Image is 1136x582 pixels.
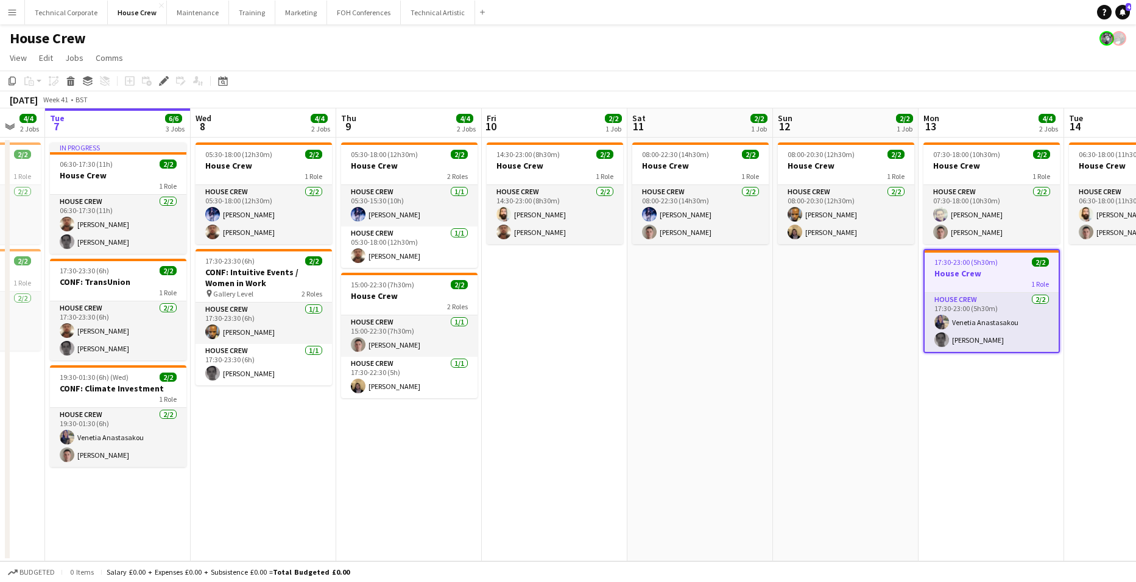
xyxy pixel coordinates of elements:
h3: House Crew [196,160,332,171]
div: 2 Jobs [1039,124,1058,133]
app-job-card: 05:30-18:00 (12h30m)2/2House Crew1 RoleHouse Crew2/205:30-18:00 (12h30m)[PERSON_NAME][PERSON_NAME] [196,142,332,244]
span: 17:30-23:00 (5h30m) [934,258,998,267]
span: 2/2 [305,150,322,159]
span: 1 Role [1032,172,1050,181]
span: 4/4 [19,114,37,123]
span: 07:30-18:00 (10h30m) [933,150,1000,159]
span: Fri [487,113,496,124]
h3: House Crew [778,160,914,171]
span: Tue [1069,113,1083,124]
div: 17:30-23:30 (6h)2/2CONF: Intuitive Events / Women in Work Gallery Level2 RolesHouse Crew1/117:30-... [196,249,332,385]
a: View [5,50,32,66]
span: 19:30-01:30 (6h) (Wed) [60,373,129,382]
h3: House Crew [923,160,1060,171]
app-job-card: 17:30-23:30 (6h)2/2CONF: TransUnion1 RoleHouse Crew2/217:30-23:30 (6h)[PERSON_NAME][PERSON_NAME] [50,259,186,360]
span: 1 Role [305,172,322,181]
div: [DATE] [10,94,38,106]
div: 2 Jobs [20,124,39,133]
div: 3 Jobs [166,124,185,133]
span: 13 [922,119,939,133]
span: Gallery Level [213,289,253,298]
span: 10 [485,119,496,133]
div: In progress [50,142,186,152]
app-card-role: House Crew2/207:30-18:00 (10h30m)[PERSON_NAME][PERSON_NAME] [923,185,1060,244]
span: 2/2 [896,114,913,123]
span: Week 41 [40,95,71,104]
span: Sun [778,113,792,124]
span: Budgeted [19,568,55,577]
app-job-card: 14:30-23:00 (8h30m)2/2House Crew1 RoleHouse Crew2/214:30-23:00 (8h30m)[PERSON_NAME][PERSON_NAME] [487,142,623,244]
span: 08:00-22:30 (14h30m) [642,150,709,159]
span: 2/2 [605,114,622,123]
app-job-card: 19:30-01:30 (6h) (Wed)2/2CONF: Climate Investment1 RoleHouse Crew2/219:30-01:30 (6h)Venetia Anast... [50,365,186,467]
app-card-role: House Crew2/205:30-18:00 (12h30m)[PERSON_NAME][PERSON_NAME] [196,185,332,244]
app-card-role: House Crew2/206:30-17:30 (11h)[PERSON_NAME][PERSON_NAME] [50,195,186,254]
div: Salary £0.00 + Expenses £0.00 + Subsistence £0.00 = [107,567,350,577]
span: 2/2 [742,150,759,159]
span: 2/2 [451,280,468,289]
app-job-card: 08:00-20:30 (12h30m)2/2House Crew1 RoleHouse Crew2/208:00-20:30 (12h30m)[PERSON_NAME][PERSON_NAME] [778,142,914,244]
a: Edit [34,50,58,66]
span: 8 [194,119,211,133]
app-job-card: 05:30-18:00 (12h30m)2/2House Crew2 RolesHouse Crew1/105:30-15:30 (10h)[PERSON_NAME]House Crew1/10... [341,142,478,268]
a: 4 [1115,5,1130,19]
app-job-card: 07:30-18:00 (10h30m)2/2House Crew1 RoleHouse Crew2/207:30-18:00 (10h30m)[PERSON_NAME][PERSON_NAME] [923,142,1060,244]
button: FOH Conferences [327,1,401,24]
span: Thu [341,113,356,124]
span: 12 [776,119,792,133]
span: 05:30-18:00 (12h30m) [205,150,272,159]
span: 2/2 [1033,150,1050,159]
h3: House Crew [341,290,478,301]
span: 2/2 [160,160,177,169]
span: Sat [632,113,646,124]
span: Total Budgeted £0.00 [273,567,350,577]
span: 1 Role [887,172,905,181]
app-job-card: 17:30-23:00 (5h30m)2/2House Crew1 RoleHouse Crew2/217:30-23:00 (5h30m)Venetia Anastasakou[PERSON_... [923,249,1060,353]
app-card-role: House Crew2/208:00-20:30 (12h30m)[PERSON_NAME][PERSON_NAME] [778,185,914,244]
span: 4 [1126,3,1131,11]
app-card-role: House Crew1/105:30-15:30 (10h)[PERSON_NAME] [341,185,478,226]
app-card-role: House Crew2/217:30-23:30 (6h)[PERSON_NAME][PERSON_NAME] [50,301,186,360]
span: 1 Role [13,278,31,287]
span: Tue [50,113,65,124]
span: 17:30-23:30 (6h) [60,266,109,275]
app-card-role: House Crew2/208:00-22:30 (14h30m)[PERSON_NAME][PERSON_NAME] [632,185,769,244]
div: 1 Job [897,124,912,133]
span: 1 Role [159,394,177,404]
span: 2 Roles [447,302,468,311]
span: 2 Roles [447,172,468,181]
h3: House Crew [925,268,1059,279]
span: 2/2 [160,266,177,275]
span: 08:00-20:30 (12h30m) [788,150,855,159]
a: Comms [91,50,128,66]
span: 1 Role [1031,279,1049,289]
span: 4/4 [456,114,473,123]
app-job-card: In progress06:30-17:30 (11h)2/2House Crew1 RoleHouse Crew2/206:30-17:30 (11h)[PERSON_NAME][PERSON... [50,142,186,254]
div: 2 Jobs [311,124,330,133]
span: View [10,52,27,63]
h3: CONF: TransUnion [50,276,186,287]
app-card-role: House Crew2/214:30-23:00 (8h30m)[PERSON_NAME][PERSON_NAME] [487,185,623,244]
span: Comms [96,52,123,63]
span: 05:30-18:00 (12h30m) [351,150,418,159]
h3: CONF: Climate Investment [50,383,186,394]
span: 06:30-17:30 (11h) [60,160,113,169]
app-card-role: House Crew2/217:30-23:00 (5h30m)Venetia Anastasakou[PERSON_NAME] [925,293,1059,352]
button: Maintenance [167,1,229,24]
div: 1 Job [751,124,767,133]
span: Mon [923,113,939,124]
span: Wed [196,113,211,124]
app-user-avatar: Krisztian PERM Vass [1099,31,1114,46]
button: Training [229,1,275,24]
span: 2/2 [14,256,31,265]
h1: House Crew [10,29,86,47]
span: 17:30-23:30 (6h) [205,256,255,265]
span: 2/2 [887,150,905,159]
span: 15:00-22:30 (7h30m) [351,280,414,289]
